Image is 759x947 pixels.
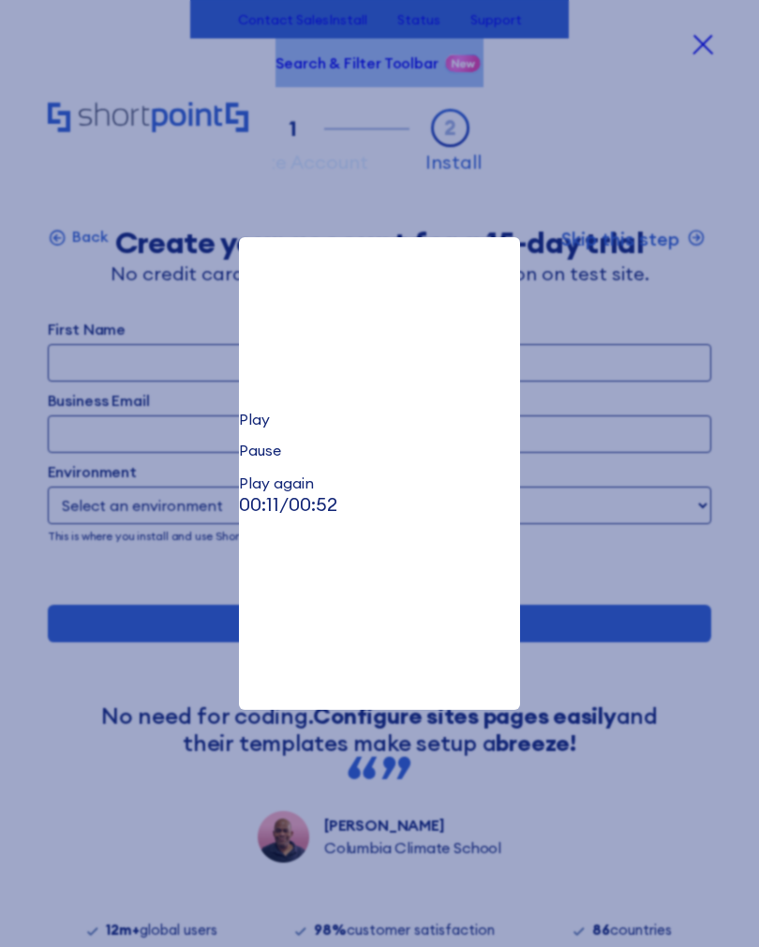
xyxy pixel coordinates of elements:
video: Your browser does not support the video tag. [239,237,520,378]
div: Pause [239,443,520,458]
div: Play [239,412,520,427]
div: Play again [239,475,520,490]
span: 00:11 [239,492,279,516]
p: / [239,490,520,519]
span: 00:52 [289,492,337,516]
